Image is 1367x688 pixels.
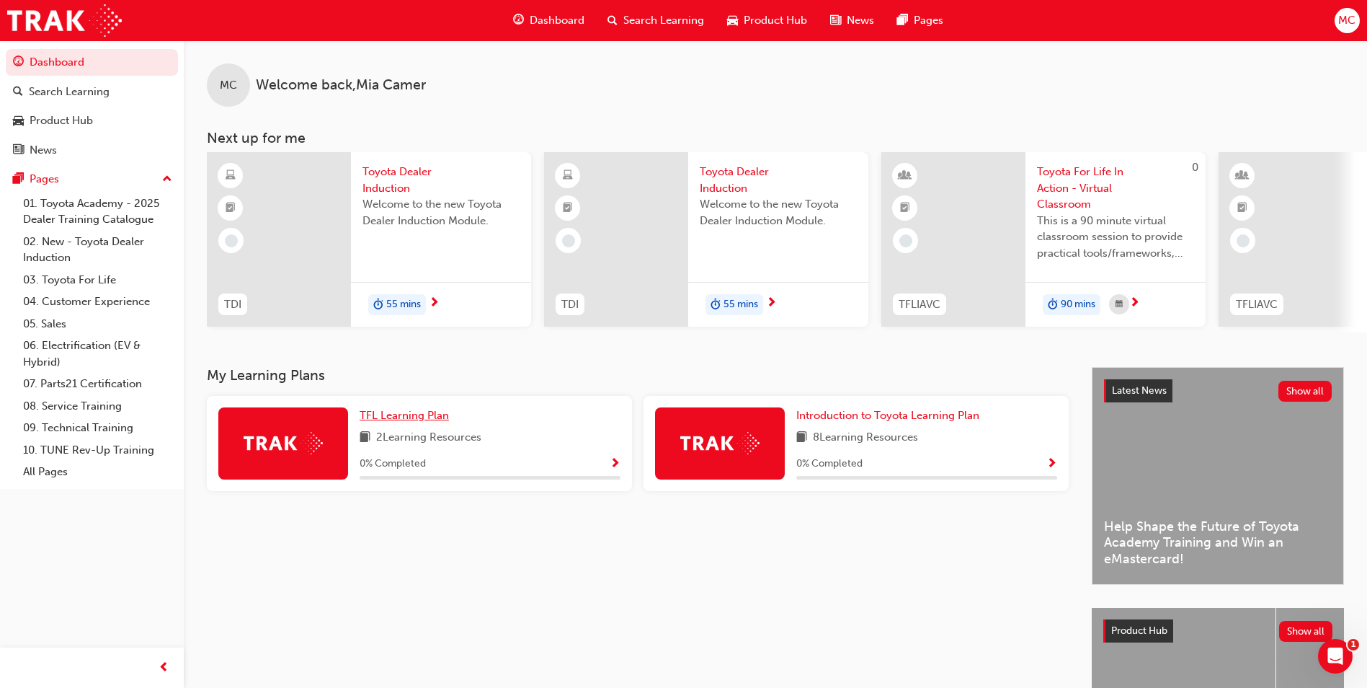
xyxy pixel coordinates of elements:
span: booktick-icon [900,199,910,218]
span: duration-icon [1048,296,1058,314]
span: prev-icon [159,659,169,677]
span: TFLIAVC [899,296,940,313]
span: guage-icon [513,12,524,30]
a: pages-iconPages [886,6,955,35]
span: learningRecordVerb_NONE-icon [1237,234,1250,247]
span: next-icon [766,297,777,310]
a: TDIToyota Dealer InductionWelcome to the new Toyota Dealer Induction Module.duration-icon55 mins [544,152,868,327]
span: TFL Learning Plan [360,409,449,422]
a: 09. Technical Training [17,417,178,439]
span: 0 % Completed [796,456,863,472]
span: booktick-icon [226,199,236,218]
div: Product Hub [30,113,93,129]
button: Pages [6,166,178,193]
a: guage-iconDashboard [502,6,596,35]
img: Trak [7,4,122,37]
span: Welcome to the new Toyota Dealer Induction Module. [700,196,857,229]
button: MC [1335,8,1360,33]
span: 8 Learning Resources [813,429,918,447]
a: 01. Toyota Academy - 2025 Dealer Training Catalogue [17,193,178,231]
span: 0 [1192,161,1198,174]
div: Search Learning [29,84,110,100]
span: 1 [1348,639,1359,650]
a: Product HubShow all [1103,619,1332,643]
span: duration-icon [373,296,383,314]
a: 08. Service Training [17,395,178,418]
a: news-iconNews [819,6,886,35]
span: booktick-icon [563,199,573,218]
span: Show Progress [610,458,620,471]
span: 2 Learning Resources [376,429,481,447]
span: pages-icon [13,173,24,186]
span: duration-icon [711,296,721,314]
span: news-icon [13,144,24,157]
a: Product Hub [6,107,178,134]
h3: Next up for me [184,130,1367,146]
span: up-icon [162,170,172,189]
button: Show Progress [610,455,620,473]
a: 10. TUNE Rev-Up Training [17,439,178,462]
span: Search Learning [623,12,704,29]
span: Toyota Dealer Induction [700,164,857,196]
span: Welcome back , Mia Camer [256,77,426,94]
span: Product Hub [1111,625,1167,637]
span: car-icon [13,115,24,128]
span: Introduction to Toyota Learning Plan [796,409,979,422]
button: Show Progress [1046,455,1057,473]
span: Pages [914,12,943,29]
a: Latest NewsShow allHelp Shape the Future of Toyota Academy Training and Win an eMastercard! [1092,367,1344,585]
span: learningRecordVerb_NONE-icon [899,234,912,247]
span: learningResourceType_ELEARNING-icon [226,167,236,185]
span: News [847,12,874,29]
span: Latest News [1112,384,1167,397]
span: 55 mins [723,296,758,313]
div: Pages [30,171,59,188]
button: Show all [1279,621,1333,642]
span: learningResourceType_INSTRUCTOR_LED-icon [900,167,910,185]
span: learningRecordVerb_NONE-icon [225,234,238,247]
img: Trak [244,432,323,454]
a: 02. New - Toyota Dealer Induction [17,231,178,269]
img: Trak [680,432,760,454]
span: Show Progress [1046,458,1057,471]
span: 0 % Completed [360,456,426,472]
a: 06. Electrification (EV & Hybrid) [17,335,178,373]
span: This is a 90 minute virtual classroom session to provide practical tools/frameworks, behaviours a... [1037,213,1194,262]
span: booktick-icon [1237,199,1247,218]
span: next-icon [429,297,440,310]
span: book-icon [360,429,370,447]
span: learningRecordVerb_NONE-icon [562,234,575,247]
span: car-icon [727,12,738,30]
a: car-iconProduct Hub [716,6,819,35]
h3: My Learning Plans [207,367,1069,384]
span: Product Hub [744,12,807,29]
span: 90 mins [1061,296,1095,313]
a: Dashboard [6,49,178,76]
span: 55 mins [386,296,421,313]
a: 05. Sales [17,313,178,335]
span: Welcome to the new Toyota Dealer Induction Module. [362,196,520,229]
button: Show all [1278,381,1332,402]
div: News [30,142,57,159]
span: Toyota Dealer Induction [362,164,520,196]
span: learningResourceType_ELEARNING-icon [563,167,573,185]
span: guage-icon [13,56,24,69]
span: Dashboard [530,12,584,29]
iframe: Intercom live chat [1318,639,1353,674]
a: TFL Learning Plan [360,407,455,424]
a: 03. Toyota For Life [17,269,178,291]
span: MC [1338,12,1355,29]
span: search-icon [13,86,23,99]
a: 07. Parts21 Certification [17,373,178,395]
button: DashboardSearch LearningProduct HubNews [6,46,178,166]
span: next-icon [1129,297,1140,310]
span: book-icon [796,429,807,447]
a: Search Learning [6,79,178,105]
span: news-icon [830,12,841,30]
a: TDIToyota Dealer InductionWelcome to the new Toyota Dealer Induction Module.duration-icon55 mins [207,152,531,327]
a: search-iconSearch Learning [596,6,716,35]
span: search-icon [607,12,618,30]
a: 0TFLIAVCToyota For Life In Action - Virtual ClassroomThis is a 90 minute virtual classroom sessio... [881,152,1206,327]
